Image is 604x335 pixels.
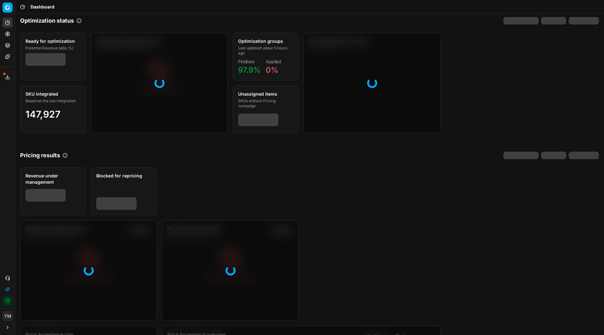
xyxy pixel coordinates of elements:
span: 97.9% [238,65,261,75]
div: Revenue under management [25,173,79,185]
div: Last updated: about 5 hours ago [238,46,292,56]
span: 147,927 [25,109,60,120]
h2: Pricing results [20,151,60,160]
div: Optimization groups [238,38,292,44]
h2: Optimization status [20,16,74,25]
nav: breadcrumb [31,4,54,10]
div: Potential Revenue (abs.,%) [25,46,79,51]
div: SKU integrated [25,91,79,97]
dt: Applied [266,59,281,64]
dt: Finished [238,59,261,64]
span: YM [3,311,12,321]
span: 0% [266,65,278,75]
div: Based on the last integration [25,98,79,103]
span: Dashboard [31,4,54,10]
div: SKUs without Pricing campaign [238,98,292,109]
div: Blocked for repricing [96,173,150,179]
button: YM [3,311,13,321]
div: Ready for optimization [25,38,79,44]
div: Unassigned items [238,91,292,97]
